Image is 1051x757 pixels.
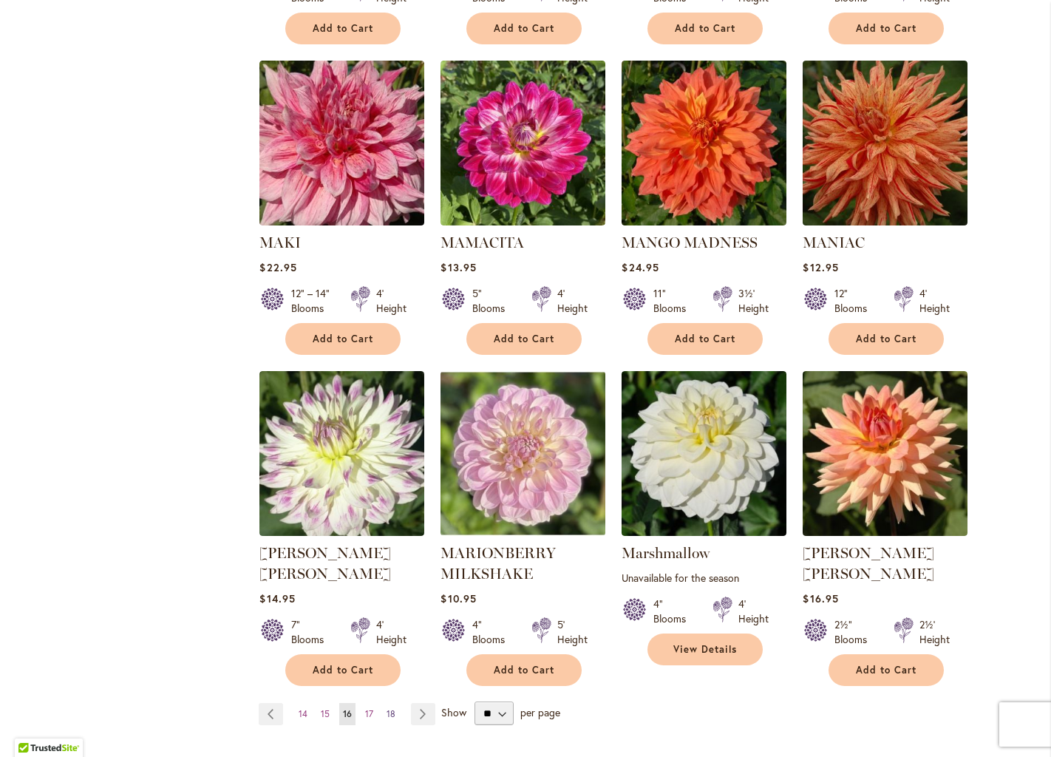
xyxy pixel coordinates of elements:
[834,617,876,647] div: 2½" Blooms
[259,260,296,274] span: $22.95
[738,286,769,316] div: 3½' Height
[803,61,967,225] img: Maniac
[259,525,424,539] a: MARGARET ELLEN
[259,591,295,605] span: $14.95
[343,708,352,719] span: 16
[856,333,916,345] span: Add to Cart
[803,371,967,536] img: Mary Jo
[313,22,373,35] span: Add to Cart
[472,286,514,316] div: 5" Blooms
[441,234,524,251] a: MAMACITA
[622,571,786,585] p: Unavailable for the season
[466,323,582,355] button: Add to Cart
[856,664,916,676] span: Add to Cart
[259,371,424,536] img: MARGARET ELLEN
[803,591,838,605] span: $16.95
[494,664,554,676] span: Add to Cart
[803,214,967,228] a: Maniac
[441,260,476,274] span: $13.95
[647,13,763,44] button: Add to Cart
[673,643,737,656] span: View Details
[622,234,758,251] a: MANGO MADNESS
[647,634,763,665] a: View Details
[365,708,373,719] span: 17
[321,708,330,719] span: 15
[622,214,786,228] a: Mango Madness
[466,13,582,44] button: Add to Cart
[441,371,605,536] img: MARIONBERRY MILKSHAKE
[259,61,424,225] img: MAKI
[259,214,424,228] a: MAKI
[466,654,582,686] button: Add to Cart
[259,234,301,251] a: MAKI
[647,323,763,355] button: Add to Cart
[494,22,554,35] span: Add to Cart
[441,61,605,225] img: Mamacita
[653,286,695,316] div: 11" Blooms
[376,286,407,316] div: 4' Height
[557,617,588,647] div: 5' Height
[259,544,391,583] a: [PERSON_NAME] [PERSON_NAME]
[738,597,769,626] div: 4' Height
[919,617,950,647] div: 2½' Height
[622,544,710,562] a: Marshmallow
[494,333,554,345] span: Add to Cart
[285,13,401,44] button: Add to Cart
[313,664,373,676] span: Add to Cart
[803,260,838,274] span: $12.95
[622,525,786,539] a: Marshmallow
[376,617,407,647] div: 4' Height
[285,323,401,355] button: Add to Cart
[653,597,695,626] div: 4" Blooms
[829,323,944,355] button: Add to Cart
[11,705,52,746] iframe: Launch Accessibility Center
[383,703,399,725] a: 18
[441,705,466,719] span: Show
[441,544,556,583] a: MARIONBERRY MILKSHAKE
[829,13,944,44] button: Add to Cart
[317,703,333,725] a: 15
[675,22,735,35] span: Add to Cart
[285,654,401,686] button: Add to Cart
[557,286,588,316] div: 4' Height
[803,525,967,539] a: Mary Jo
[291,617,333,647] div: 7" Blooms
[313,333,373,345] span: Add to Cart
[622,260,659,274] span: $24.95
[441,214,605,228] a: Mamacita
[919,286,950,316] div: 4' Height
[441,591,476,605] span: $10.95
[291,286,333,316] div: 12" – 14" Blooms
[520,705,560,719] span: per page
[834,286,876,316] div: 12" Blooms
[829,654,944,686] button: Add to Cart
[361,703,377,725] a: 17
[803,544,934,583] a: [PERSON_NAME] [PERSON_NAME]
[856,22,916,35] span: Add to Cart
[295,703,311,725] a: 14
[675,333,735,345] span: Add to Cart
[803,234,865,251] a: MANIAC
[441,525,605,539] a: MARIONBERRY MILKSHAKE
[622,371,786,536] img: Marshmallow
[622,61,786,225] img: Mango Madness
[299,708,307,719] span: 14
[387,708,395,719] span: 18
[472,617,514,647] div: 4" Blooms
